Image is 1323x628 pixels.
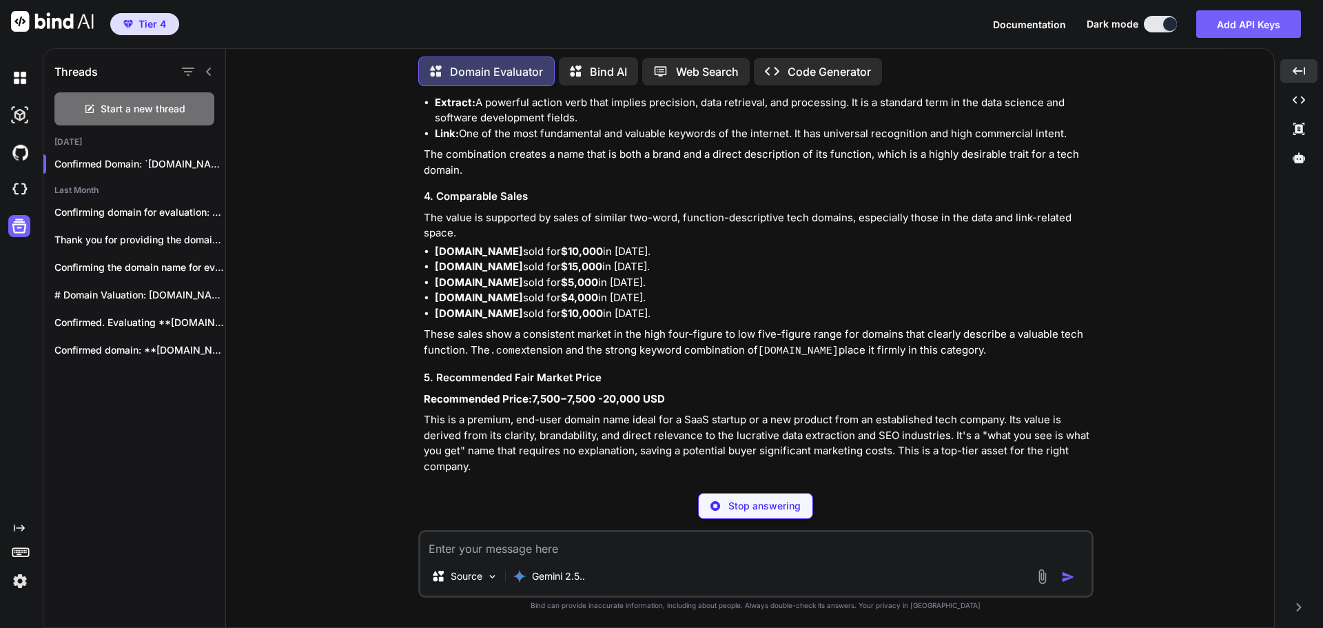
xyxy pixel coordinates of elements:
[450,63,543,80] p: Domain Evaluator
[1196,10,1301,38] button: Add API Keys
[424,412,1091,474] p: This is a premium, end-user domain name ideal for a SaaS startup or a new product from an establi...
[43,136,225,148] h2: [DATE]
[435,259,1091,275] li: sold for in [DATE].
[54,288,225,302] p: # Domain Valuation: [DOMAIN_NAME] ## Analysis -...
[676,63,739,80] p: Web Search
[54,205,225,219] p: Confirming domain for evaluation: **[DOMAIN_NAME]** Here is...
[54,233,225,247] p: Thank you for providing the domain name...
[435,95,1091,126] li: A powerful action verb that implies precision, data retrieval, and processing. It is a standard t...
[8,103,32,127] img: darkAi-studio
[537,392,540,405] mo: ,
[435,291,523,304] strong: [DOMAIN_NAME]
[435,244,1091,260] li: sold for in [DATE].
[424,189,1091,205] h3: 4. Comparable Sales
[435,275,1091,291] li: sold for in [DATE].
[435,276,523,289] strong: [DOMAIN_NAME]
[1061,570,1075,584] img: icon
[424,392,665,405] strong: Recommended Price: 20,000 USD
[54,157,225,171] p: Confirmed Domain: `[DOMAIN_NAME]` Her...
[418,600,1094,611] p: Bind can provide inaccurate information, including about people. Always double-check its answers....
[435,306,1091,322] li: sold for in [DATE].
[101,102,185,116] span: Start a new thread
[435,307,523,320] strong: [DOMAIN_NAME]
[8,66,32,90] img: darkChat
[424,327,1091,359] p: These sales show a consistent market in the high four-figure to low five-figure range for domains...
[424,210,1091,241] p: The value is supported by sales of similar two-word, function-descriptive tech domains, especiall...
[993,19,1066,30] span: Documentation
[758,345,839,357] code: [DOMAIN_NAME]
[486,571,498,583] img: Pick Models
[435,260,523,273] strong: [DOMAIN_NAME]
[435,290,1091,306] li: sold for in [DATE].
[435,96,475,109] strong: Extract:
[590,63,627,80] p: Bind AI
[788,63,871,80] p: Code Generator
[123,20,133,28] img: premium
[561,276,598,289] strong: $5,000
[567,392,603,405] annotation: 7,500 -
[532,569,585,583] p: Gemini 2.5..
[424,147,1091,178] p: The combination creates a name that is both a brand and a direct description of its function, whi...
[1034,569,1050,585] img: attachment
[561,307,603,320] strong: $10,000
[540,392,560,405] mn: 500
[54,261,225,274] p: Confirming the domain name for evaluation: **[DOMAIN_NAME]**...
[561,260,602,273] strong: $15,000
[451,569,482,583] p: Source
[435,127,459,140] strong: Link:
[11,11,94,32] img: Bind AI
[8,141,32,164] img: githubDark
[728,499,801,513] p: Stop answering
[513,569,526,583] img: Gemini 2.5 Pro
[561,245,603,258] strong: $10,000
[139,17,166,31] span: Tier 4
[424,370,1091,386] h3: 5. Recommended Fair Market Price
[43,185,225,196] h2: Last Month
[560,392,567,405] mo: −
[8,569,32,593] img: settings
[54,316,225,330] p: Confirmed. Evaluating **[DOMAIN_NAME]**. *** ### **Domain Name...
[490,345,515,357] code: .com
[532,392,537,405] mn: 7
[54,343,225,357] p: Confirmed domain: **[DOMAIN_NAME]** Here is a professional...
[54,63,98,80] h1: Threads
[993,17,1066,32] button: Documentation
[8,178,32,201] img: cloudideIcon
[435,126,1091,142] li: One of the most fundamental and valuable keywords of the internet. It has universal recognition a...
[1087,17,1138,31] span: Dark mode
[561,291,598,304] strong: $4,000
[110,13,179,35] button: premiumTier 4
[435,245,523,258] strong: [DOMAIN_NAME]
